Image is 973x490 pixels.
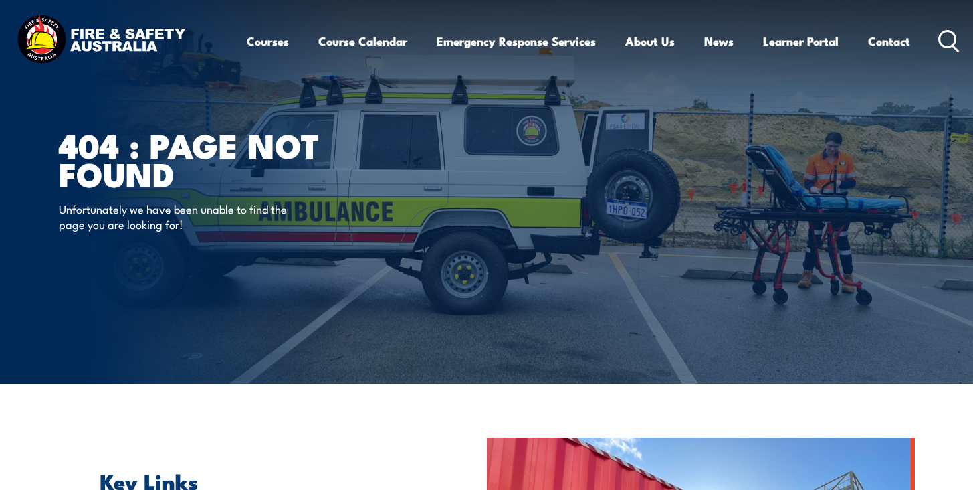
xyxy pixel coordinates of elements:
a: About Us [625,23,675,59]
a: Emergency Response Services [437,23,596,59]
a: Contact [868,23,910,59]
a: Learner Portal [763,23,839,59]
h2: Key Links [100,471,467,490]
a: News [704,23,734,59]
p: Unfortunately we have been unable to find the page you are looking for! [59,201,303,232]
a: Course Calendar [318,23,407,59]
a: Courses [247,23,289,59]
h1: 404 : Page Not Found [59,130,389,187]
